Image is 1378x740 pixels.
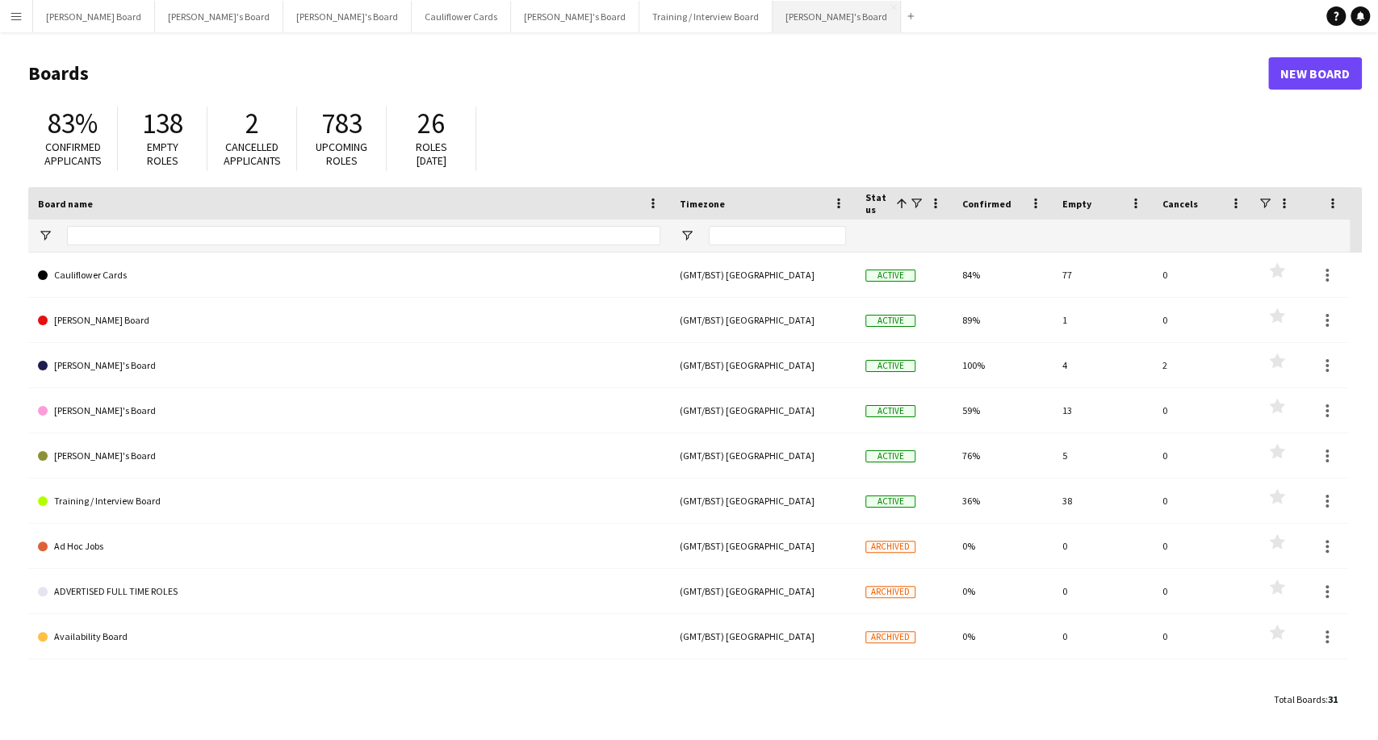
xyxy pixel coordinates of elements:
[48,106,98,141] span: 83%
[28,61,1268,86] h1: Boards
[1328,693,1338,705] span: 31
[953,569,1053,613] div: 0%
[1153,253,1253,297] div: 0
[709,226,846,245] input: Timezone Filter Input
[1268,57,1362,90] a: New Board
[953,479,1053,523] div: 36%
[953,388,1053,433] div: 59%
[670,298,856,342] div: (GMT/BST) [GEOGRAPHIC_DATA]
[773,1,901,32] button: [PERSON_NAME]'s Board
[1053,253,1153,297] div: 77
[1153,659,1253,704] div: 0
[1153,614,1253,658] div: 0
[1053,524,1153,568] div: 0
[670,524,856,568] div: (GMT/BST) [GEOGRAPHIC_DATA]
[1153,433,1253,478] div: 0
[670,659,856,704] div: (GMT/BST) [GEOGRAPHIC_DATA]
[38,614,660,659] a: Availability Board
[865,450,915,462] span: Active
[316,140,367,168] span: Upcoming roles
[1153,343,1253,387] div: 2
[1053,614,1153,658] div: 0
[670,614,856,658] div: (GMT/BST) [GEOGRAPHIC_DATA]
[1153,388,1253,433] div: 0
[44,140,102,168] span: Confirmed applicants
[865,631,915,643] span: Archived
[1162,198,1198,210] span: Cancels
[38,298,660,343] a: [PERSON_NAME] Board
[1274,684,1338,715] div: :
[147,140,178,168] span: Empty roles
[38,569,660,614] a: ADVERTISED FULL TIME ROLES
[1053,659,1153,704] div: 0
[670,433,856,478] div: (GMT/BST) [GEOGRAPHIC_DATA]
[865,360,915,372] span: Active
[953,433,1053,478] div: 76%
[670,388,856,433] div: (GMT/BST) [GEOGRAPHIC_DATA]
[962,198,1012,210] span: Confirmed
[33,1,155,32] button: [PERSON_NAME] Board
[670,569,856,613] div: (GMT/BST) [GEOGRAPHIC_DATA]
[865,315,915,327] span: Active
[142,106,183,141] span: 138
[865,586,915,598] span: Archived
[1053,569,1153,613] div: 0
[953,343,1053,387] div: 100%
[953,524,1053,568] div: 0%
[865,541,915,553] span: Archived
[865,495,915,508] span: Active
[38,659,660,704] a: BEST PARTIES XMAS PARTIES 2021
[38,343,660,388] a: [PERSON_NAME]'s Board
[1153,569,1253,613] div: 0
[1053,388,1153,433] div: 13
[953,253,1053,297] div: 84%
[670,253,856,297] div: (GMT/BST) [GEOGRAPHIC_DATA]
[511,1,639,32] button: [PERSON_NAME]'s Board
[245,106,259,141] span: 2
[38,198,93,210] span: Board name
[1053,298,1153,342] div: 1
[865,270,915,282] span: Active
[38,228,52,243] button: Open Filter Menu
[1274,693,1326,705] span: Total Boards
[416,140,447,168] span: Roles [DATE]
[1053,433,1153,478] div: 5
[680,198,725,210] span: Timezone
[67,226,660,245] input: Board name Filter Input
[680,228,694,243] button: Open Filter Menu
[1053,479,1153,523] div: 38
[38,433,660,479] a: [PERSON_NAME]'s Board
[1153,298,1253,342] div: 0
[283,1,412,32] button: [PERSON_NAME]'s Board
[224,140,281,168] span: Cancelled applicants
[321,106,362,141] span: 783
[953,614,1053,658] div: 0%
[38,479,660,524] a: Training / Interview Board
[1053,343,1153,387] div: 4
[639,1,773,32] button: Training / Interview Board
[417,106,445,141] span: 26
[412,1,511,32] button: Cauliflower Cards
[1153,524,1253,568] div: 0
[38,388,660,433] a: [PERSON_NAME]'s Board
[670,479,856,523] div: (GMT/BST) [GEOGRAPHIC_DATA]
[953,298,1053,342] div: 89%
[1153,479,1253,523] div: 0
[865,191,890,215] span: Status
[865,405,915,417] span: Active
[155,1,283,32] button: [PERSON_NAME]'s Board
[38,524,660,569] a: Ad Hoc Jobs
[670,343,856,387] div: (GMT/BST) [GEOGRAPHIC_DATA]
[1062,198,1091,210] span: Empty
[38,253,660,298] a: Cauliflower Cards
[953,659,1053,704] div: 0%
